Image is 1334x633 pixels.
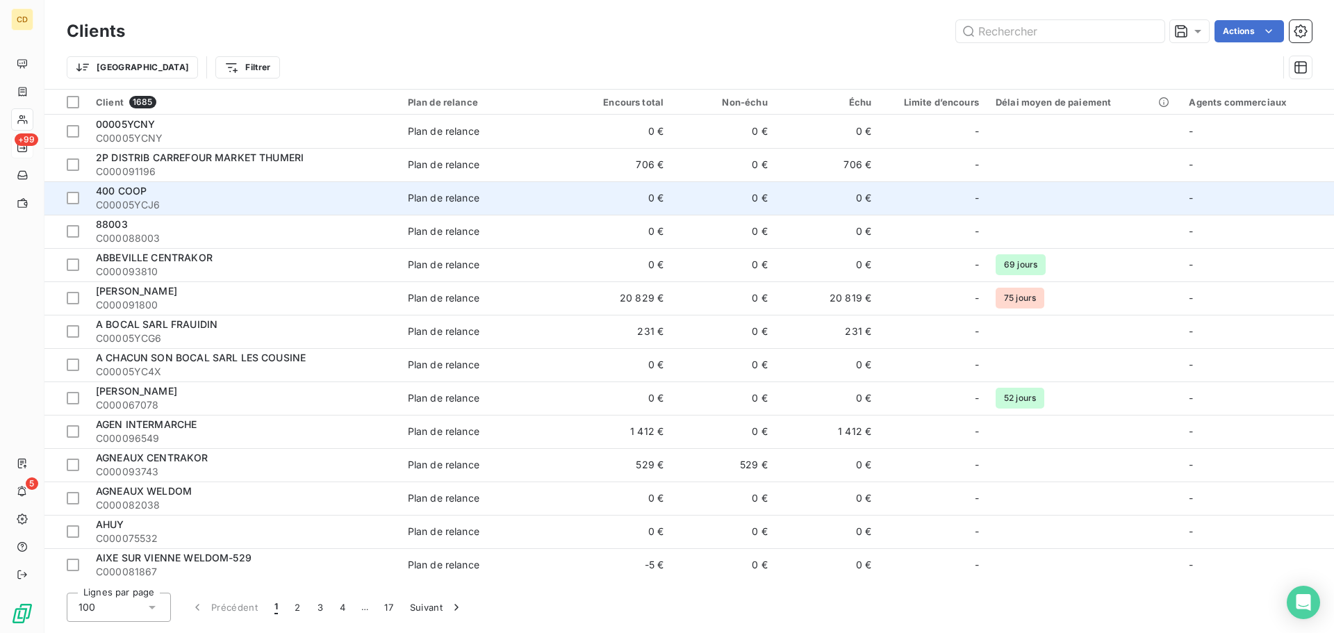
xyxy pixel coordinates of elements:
[1189,258,1193,270] span: -
[975,525,979,539] span: -
[408,558,479,572] div: Plan de relance
[96,485,192,497] span: AGNEAUX WELDOM
[568,115,673,148] td: 0 €
[568,315,673,348] td: 231 €
[96,365,391,379] span: C00005YC4X
[96,285,177,297] span: [PERSON_NAME]
[776,215,880,248] td: 0 €
[568,381,673,415] td: 0 €
[286,593,308,622] button: 2
[96,385,177,397] span: [PERSON_NAME]
[408,525,479,539] div: Plan de relance
[975,224,979,238] span: -
[96,431,391,445] span: C000096549
[67,56,198,79] button: [GEOGRAPHIC_DATA]
[96,97,124,108] span: Client
[996,388,1044,409] span: 52 jours
[672,148,776,181] td: 0 €
[888,97,979,108] div: Limite d’encours
[96,498,391,512] span: C000082038
[129,96,156,108] span: 1685
[672,181,776,215] td: 0 €
[96,352,306,363] span: A CHACUN SON BOCAL SARL LES COUSINE
[672,115,776,148] td: 0 €
[1189,325,1193,337] span: -
[776,515,880,548] td: 0 €
[568,515,673,548] td: 0 €
[672,548,776,582] td: 0 €
[975,258,979,272] span: -
[776,415,880,448] td: 1 412 €
[568,181,673,215] td: 0 €
[96,452,208,463] span: AGNEAUX CENTRAKOR
[776,281,880,315] td: 20 819 €
[96,185,147,197] span: 400 COOP
[568,448,673,482] td: 529 €
[96,318,217,330] span: A BOCAL SARL FRAUIDIN
[996,288,1044,309] span: 75 jours
[776,181,880,215] td: 0 €
[309,593,331,622] button: 3
[408,324,479,338] div: Plan de relance
[568,415,673,448] td: 1 412 €
[96,465,391,479] span: C000093743
[776,248,880,281] td: 0 €
[975,124,979,138] span: -
[568,482,673,515] td: 0 €
[96,565,391,579] span: C000081867
[79,600,95,614] span: 100
[408,391,479,405] div: Plan de relance
[408,458,479,472] div: Plan de relance
[776,482,880,515] td: 0 €
[96,298,391,312] span: C000091800
[1189,425,1193,437] span: -
[776,115,880,148] td: 0 €
[1189,125,1193,137] span: -
[975,158,979,172] span: -
[11,8,33,31] div: CD
[568,348,673,381] td: 0 €
[1189,292,1193,304] span: -
[776,315,880,348] td: 231 €
[96,518,124,530] span: AHUY
[776,448,880,482] td: 0 €
[96,265,391,279] span: C000093810
[96,398,391,412] span: C000067078
[1287,586,1320,619] div: Open Intercom Messenger
[672,515,776,548] td: 0 €
[408,124,479,138] div: Plan de relance
[376,593,402,622] button: 17
[408,358,479,372] div: Plan de relance
[672,381,776,415] td: 0 €
[568,548,673,582] td: -5 €
[1189,192,1193,204] span: -
[975,191,979,205] span: -
[577,97,664,108] div: Encours total
[568,148,673,181] td: 706 €
[354,596,376,618] span: …
[408,291,479,305] div: Plan de relance
[96,331,391,345] span: C00005YCG6
[672,248,776,281] td: 0 €
[1189,392,1193,404] span: -
[1189,97,1326,108] div: Agents commerciaux
[975,491,979,505] span: -
[672,348,776,381] td: 0 €
[274,600,278,614] span: 1
[672,215,776,248] td: 0 €
[96,118,155,130] span: 00005YCNY
[996,97,1173,108] div: Délai moyen de paiement
[408,224,479,238] div: Plan de relance
[1189,225,1193,237] span: -
[784,97,872,108] div: Échu
[1189,158,1193,170] span: -
[956,20,1164,42] input: Rechercher
[672,315,776,348] td: 0 €
[182,593,266,622] button: Précédent
[96,418,197,430] span: AGEN INTERMARCHE
[975,324,979,338] span: -
[568,248,673,281] td: 0 €
[96,151,304,163] span: 2P DISTRIB CARREFOUR MARKET THUMERI
[1189,559,1193,570] span: -
[672,281,776,315] td: 0 €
